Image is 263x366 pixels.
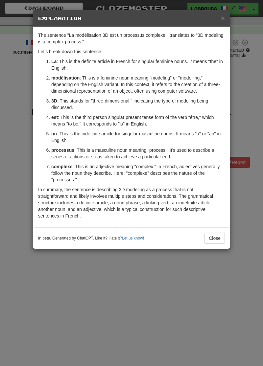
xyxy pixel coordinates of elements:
strong: modélisation [51,75,80,80]
p: : This is an adjective meaning "complex." In French, adjectives generally follow the noun they de... [51,163,225,183]
p: : This is a masculine noun meaning "process." It's used to describe a series of actions or steps ... [51,147,225,160]
a: Let us know [122,236,143,240]
strong: 3D [51,98,57,103]
span: × [221,14,225,22]
strong: La [51,59,57,64]
p: : This is a feminine noun meaning "modeling" or "modelling," depending on the English variant. In... [51,75,225,94]
strong: processus [51,148,74,153]
button: Close [221,14,225,21]
p: Let's break down this sentence: [38,48,225,55]
strong: complexe [51,164,73,169]
strong: est [51,115,58,120]
p: : This is the definite article in French for singular feminine nouns. It means "the" in English. [51,58,225,71]
h5: Explanation [38,15,225,22]
button: Close [204,233,225,244]
p: : This stands for "three-dimensional," indicating the type of modeling being discussed. [51,98,225,111]
strong: un [51,131,57,136]
p: The sentence "La modélisation 3D est un processus complexe." translates to "3D modeling is a comp... [38,32,225,45]
p: : This is the third person singular present tense form of the verb "être," which means "to be." I... [51,114,225,127]
p: In summary, the sentence is describing 3D modeling as a process that is not straightforward and l... [38,186,225,219]
small: In beta. Generated by ChatGPT. Like it? Hate it? ! [38,236,144,241]
p: : This is the indefinite article for singular masculine nouns. It means "a" or "an" in English. [51,130,225,144]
